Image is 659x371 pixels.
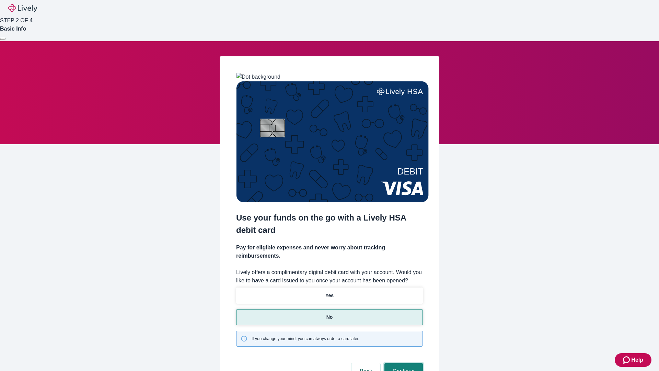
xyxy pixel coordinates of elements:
p: No [326,314,333,321]
h4: Pay for eligible expenses and never worry about tracking reimbursements. [236,244,423,260]
button: Yes [236,288,423,304]
button: Zendesk support iconHelp [615,353,651,367]
h2: Use your funds on the go with a Lively HSA debit card [236,212,423,236]
img: Lively [8,4,37,12]
img: Debit card [236,81,429,202]
img: Dot background [236,73,280,81]
span: If you change your mind, you can always order a card later. [252,336,359,342]
svg: Zendesk support icon [623,356,631,364]
button: No [236,309,423,325]
span: Help [631,356,643,364]
p: Yes [325,292,334,299]
label: Lively offers a complimentary digital debit card with your account. Would you like to have a card... [236,268,423,285]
